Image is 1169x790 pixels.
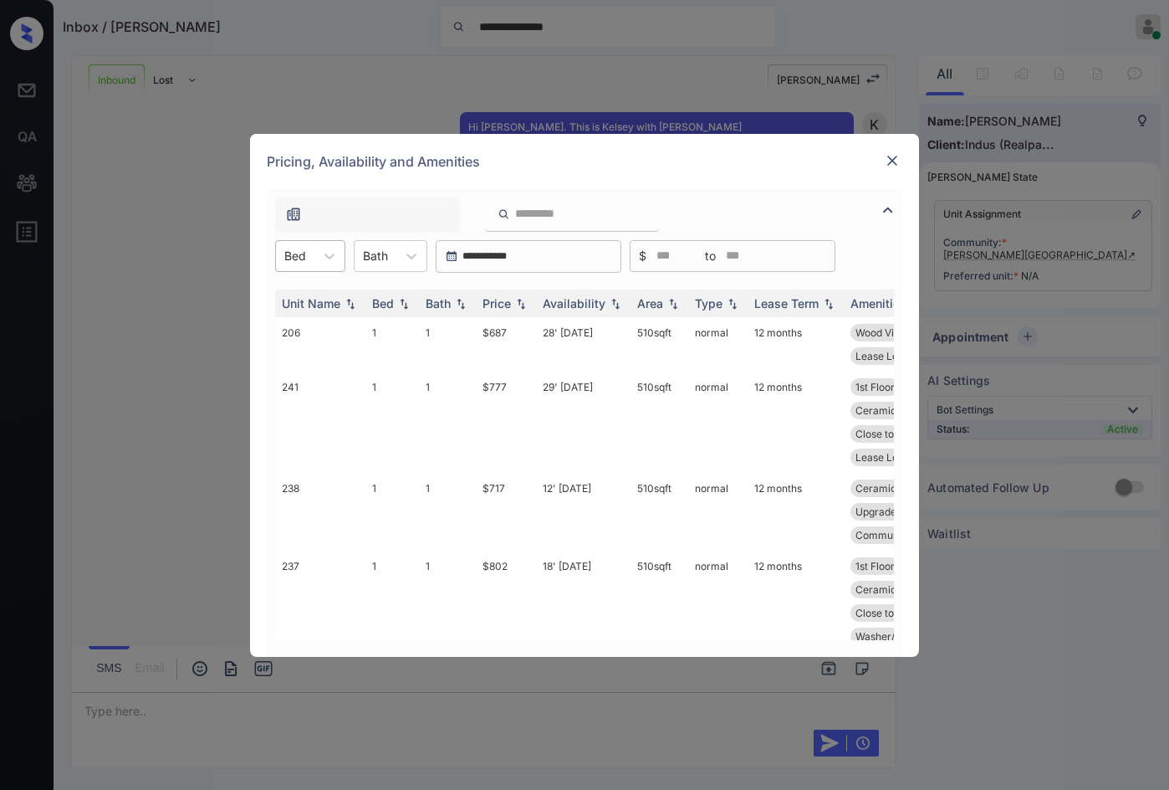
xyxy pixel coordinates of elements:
div: Price [482,296,511,310]
td: $717 [476,473,536,551]
td: normal [688,372,748,473]
td: 12 months [748,551,844,675]
td: 1 [365,551,419,675]
td: $687 [476,317,536,372]
td: 1 [365,317,419,372]
div: Bath [426,296,451,310]
td: 29' [DATE] [536,372,630,473]
span: Upgraded Tub Su... [855,505,945,518]
div: Area [637,296,663,310]
td: 12 months [748,473,844,551]
span: Lease Lock [855,451,910,464]
img: close [884,152,901,169]
span: $ [639,247,646,265]
img: sorting [452,297,469,309]
td: 1 [419,317,476,372]
td: 12 months [748,372,844,473]
img: icon-zuma [498,207,510,222]
td: 238 [275,473,365,551]
div: Lease Term [754,296,819,310]
td: 510 sqft [630,473,688,551]
span: to [705,247,716,265]
img: sorting [607,297,624,309]
td: 1 [419,473,476,551]
div: Amenities [850,296,906,310]
span: 1st Floor [855,381,895,393]
span: Ceramic Tile Ba... [855,482,939,495]
img: sorting [724,297,741,309]
span: Ceramic Tile Di... [855,404,937,417]
img: icon-zuma [878,200,898,220]
div: Bed [372,296,394,310]
span: 1st Floor [855,560,895,572]
td: 510 sqft [630,372,688,473]
span: Washer/Dryer Co... [855,630,946,643]
td: 1 [419,551,476,675]
img: sorting [342,297,359,309]
td: $802 [476,551,536,675]
div: Availability [543,296,605,310]
div: Unit Name [282,296,340,310]
td: normal [688,551,748,675]
span: Close to [PERSON_NAME]... [855,607,985,619]
td: 1 [365,473,419,551]
img: sorting [820,297,837,309]
td: 510 sqft [630,551,688,675]
td: 510 sqft [630,317,688,372]
td: 1 [419,372,476,473]
td: 12' [DATE] [536,473,630,551]
td: 206 [275,317,365,372]
td: 28' [DATE] [536,317,630,372]
td: 237 [275,551,365,675]
span: Close to [PERSON_NAME]... [855,428,985,440]
div: Type [695,296,722,310]
td: 12 months [748,317,844,372]
img: sorting [513,297,529,309]
span: Community Fee [855,529,931,541]
span: Lease Lock [855,350,910,362]
img: sorting [396,297,412,309]
td: $777 [476,372,536,473]
img: sorting [665,297,681,309]
td: 241 [275,372,365,473]
span: Ceramic Tile Di... [855,583,937,596]
td: normal [688,317,748,372]
img: icon-zuma [285,206,302,223]
td: 18' [DATE] [536,551,630,675]
td: normal [688,473,748,551]
span: Wood Vinyl Bed ... [855,326,939,339]
td: 1 [365,372,419,473]
div: Pricing, Availability and Amenities [250,134,919,189]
